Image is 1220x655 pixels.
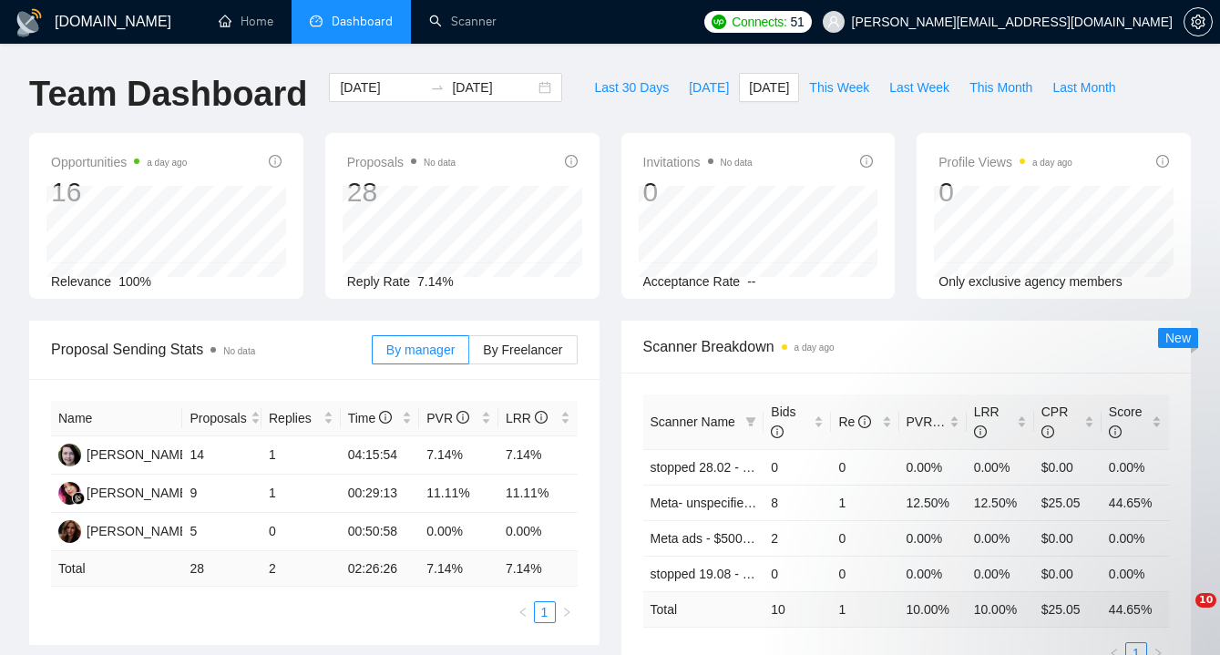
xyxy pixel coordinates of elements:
div: [PERSON_NAME] [87,521,191,541]
span: Last Week [889,77,949,97]
span: 100% [118,274,151,289]
a: searchScanner [429,14,497,29]
span: LRR [506,411,548,425]
img: logo [15,8,44,37]
button: left [512,601,534,623]
td: 10 [764,591,831,627]
td: 14 [182,436,261,475]
span: Proposal Sending Stats [51,338,372,361]
th: Name [51,401,182,436]
a: stopped 28.02 - Google Ads - LeadGen/cases/hook- saved $k [651,460,1000,475]
td: 0 [831,449,898,485]
span: dashboard [310,15,323,27]
td: 11.11% [498,475,578,513]
td: 1 [831,485,898,520]
span: Proposals [190,408,246,428]
td: 11.11% [419,475,498,513]
button: This Month [959,73,1042,102]
div: [PERSON_NAME] [87,483,191,503]
div: 0 [643,175,753,210]
button: Last Month [1042,73,1125,102]
div: 0 [938,175,1072,210]
td: 0 [261,513,341,551]
span: 51 [791,12,805,32]
td: 28 [182,551,261,587]
a: IK[PERSON_NAME] [58,523,191,537]
span: Last 30 Days [594,77,669,97]
span: Relevance [51,274,111,289]
li: Previous Page [512,601,534,623]
span: [DATE] [749,77,789,97]
span: info-circle [456,411,469,424]
time: a day ago [147,158,187,168]
td: 5 [182,513,261,551]
span: info-circle [858,415,871,428]
span: left [518,607,528,618]
img: NK [58,482,81,505]
a: Meta- unspecified - Feedback+ -AI [651,496,846,510]
td: 1 [261,475,341,513]
img: upwork-logo.png [712,15,726,29]
span: By manager [386,343,455,357]
span: Connects: [732,12,786,32]
span: This Month [969,77,1032,97]
button: Last 30 Days [584,73,679,102]
div: 28 [347,175,456,210]
td: $ 25.05 [1034,591,1102,627]
td: 1 [831,591,898,627]
span: 7.14% [417,274,454,289]
input: End date [452,77,535,97]
span: Scanner Name [651,414,735,429]
td: 7.14 % [498,551,578,587]
th: Replies [261,401,341,436]
th: Proposals [182,401,261,436]
span: This Week [809,77,869,97]
span: No data [424,158,456,168]
td: 0 [764,556,831,591]
td: 2 [764,520,831,556]
a: IG[PERSON_NAME] [58,446,191,461]
button: setting [1184,7,1213,36]
a: Meta ads - $500+/$30+ - Feedback+/cost1k+ -AI [651,531,925,546]
span: info-circle [771,425,784,438]
a: 1 [535,602,555,622]
div: 16 [51,175,187,210]
a: setting [1184,15,1213,29]
span: [DATE] [689,77,729,97]
td: 0 [831,556,898,591]
span: No data [223,346,255,356]
td: 9 [182,475,261,513]
td: 7.14% [498,436,578,475]
span: Dashboard [332,14,393,29]
td: 44.65 % [1102,591,1169,627]
div: [PERSON_NAME] [87,445,191,465]
td: Total [643,591,764,627]
td: 7.14% [419,436,498,475]
button: [DATE] [679,73,739,102]
iframe: Intercom live chat [1158,593,1202,637]
li: Next Page [556,601,578,623]
td: 00:50:58 [341,513,420,551]
span: info-circle [379,411,392,424]
td: 0.00% [498,513,578,551]
button: This Week [799,73,879,102]
a: stopped 19.08 - Meta Ads - cases/hook- generating $k [651,567,957,581]
span: Proposals [347,151,456,173]
span: Re [838,414,871,429]
input: Start date [340,77,423,97]
span: info-circle [860,155,873,168]
span: Acceptance Rate [643,274,741,289]
img: IK [58,520,81,543]
span: 10 [1195,593,1216,608]
td: 10.00 % [967,591,1034,627]
span: info-circle [535,411,548,424]
td: 8 [764,485,831,520]
span: info-circle [565,155,578,168]
span: filter [742,408,760,435]
time: a day ago [1032,158,1072,168]
span: By Freelancer [483,343,562,357]
span: swap-right [430,80,445,95]
td: 2 [261,551,341,587]
span: right [561,607,572,618]
span: Invitations [643,151,753,173]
